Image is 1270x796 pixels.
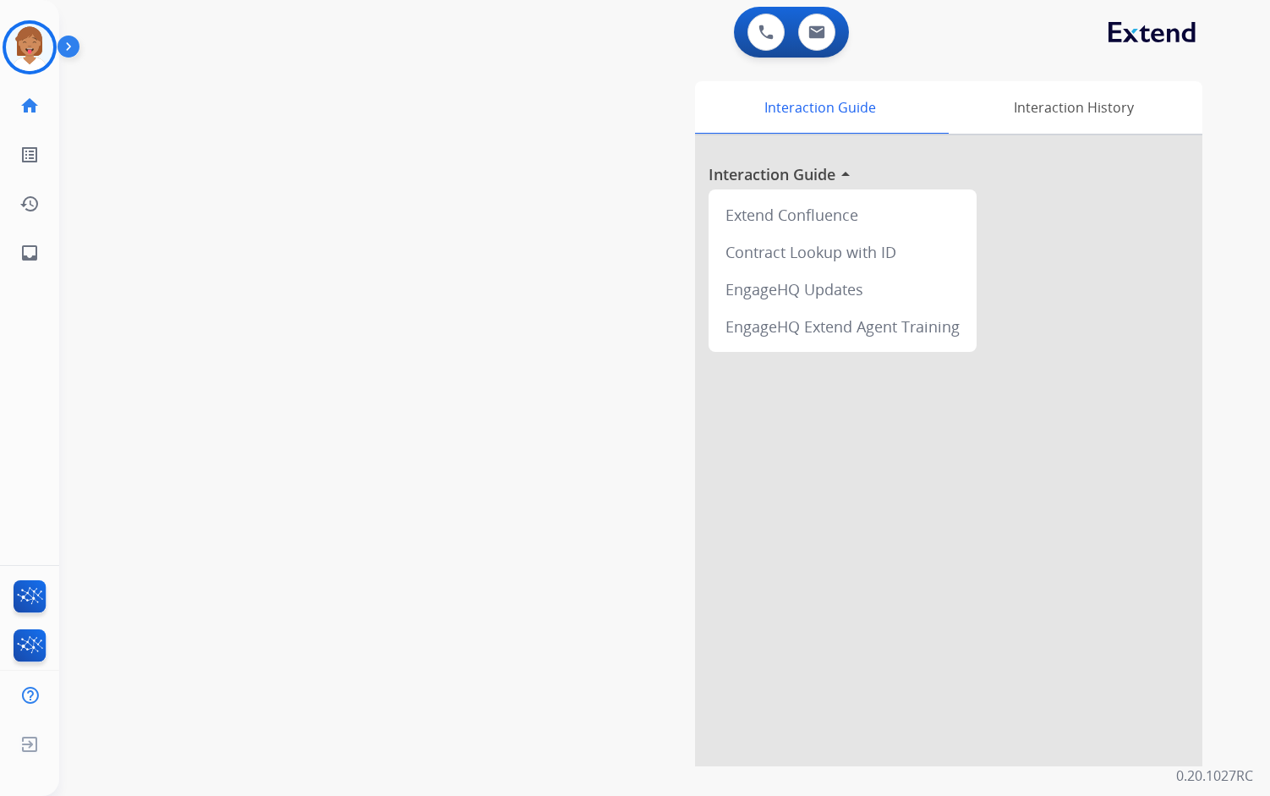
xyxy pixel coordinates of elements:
[19,243,40,263] mat-icon: inbox
[715,271,970,308] div: EngageHQ Updates
[19,96,40,116] mat-icon: home
[715,308,970,345] div: EngageHQ Extend Agent Training
[715,196,970,233] div: Extend Confluence
[695,81,944,134] div: Interaction Guide
[715,233,970,271] div: Contract Lookup with ID
[6,24,53,71] img: avatar
[19,145,40,165] mat-icon: list_alt
[1176,766,1253,786] p: 0.20.1027RC
[19,194,40,214] mat-icon: history
[944,81,1202,134] div: Interaction History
